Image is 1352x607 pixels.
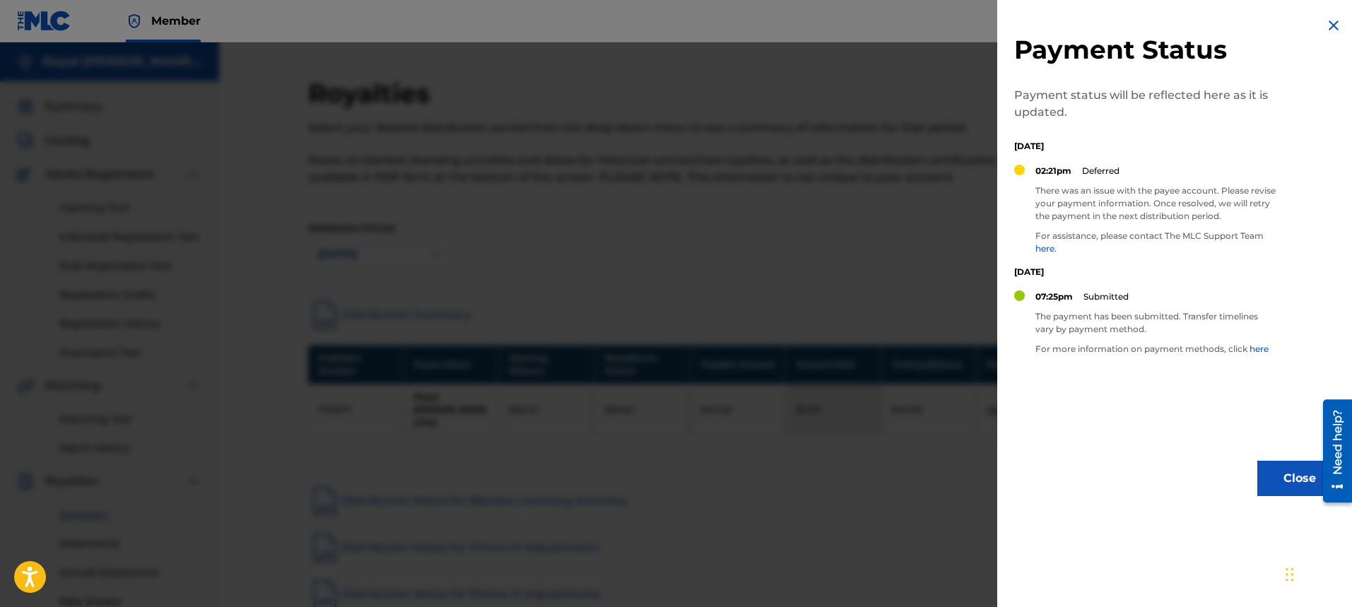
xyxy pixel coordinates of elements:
[1035,243,1057,254] a: here.
[1035,184,1276,223] p: There was an issue with the payee account. Please revise your payment information. Once resolved,...
[1083,290,1129,303] p: Submitted
[1250,343,1269,354] a: here
[1257,461,1342,496] button: Close
[1014,34,1276,66] h2: Payment Status
[17,11,71,31] img: MLC Logo
[151,13,201,29] span: Member
[1035,230,1276,255] p: For assistance, please contact The MLC Support Team
[1014,140,1276,153] p: [DATE]
[1035,290,1073,303] p: 07:25pm
[126,13,143,30] img: Top Rightsholder
[1281,539,1352,607] iframe: Chat Widget
[1035,165,1071,177] p: 02:21pm
[1312,394,1352,508] iframe: Resource Center
[1035,343,1276,355] p: For more information on payment methods, click
[1082,165,1119,177] p: Deferred
[1035,310,1276,336] p: The payment has been submitted. Transfer timelines vary by payment method.
[1014,87,1276,121] p: Payment status will be reflected here as it is updated.
[1014,266,1276,278] p: [DATE]
[1286,553,1294,596] div: Drag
